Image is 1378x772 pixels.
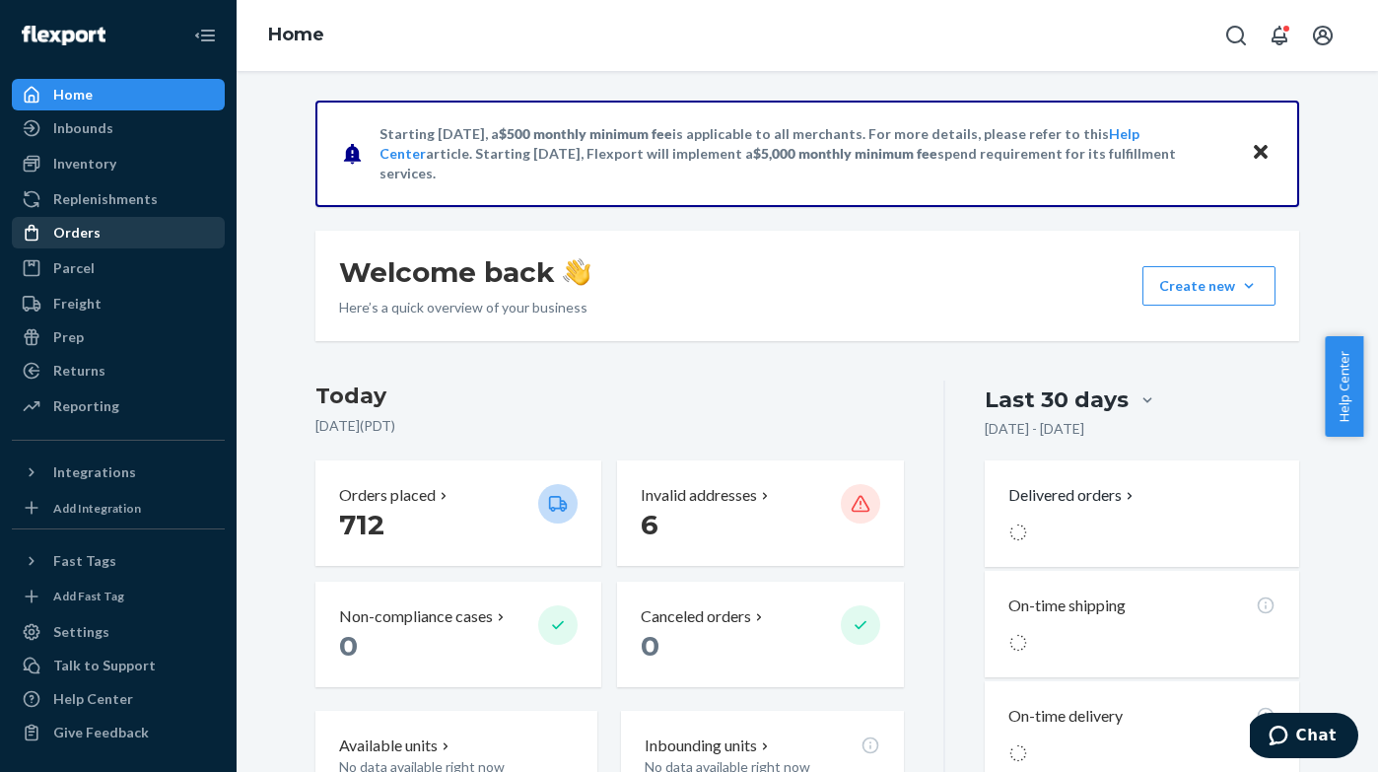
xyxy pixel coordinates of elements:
div: Prep [53,327,84,347]
span: $5,000 monthly minimum fee [753,145,937,162]
a: Settings [12,616,225,648]
div: Give Feedback [53,723,149,742]
img: Flexport logo [22,26,105,45]
button: Canceled orders 0 [617,582,903,687]
div: Home [53,85,93,105]
img: hand-wave emoji [563,258,590,286]
p: Here’s a quick overview of your business [339,298,590,317]
span: $500 monthly minimum fee [499,125,672,142]
a: Parcel [12,252,225,284]
button: Close Navigation [185,16,225,55]
p: [DATE] ( PDT ) [315,416,904,436]
a: Orders [12,217,225,248]
button: Give Feedback [12,717,225,748]
p: Non-compliance cases [339,605,493,628]
button: Open notifications [1260,16,1299,55]
p: Starting [DATE], a is applicable to all merchants. For more details, please refer to this article... [379,124,1232,183]
div: Settings [53,622,109,642]
button: Close [1248,139,1274,168]
a: Add Fast Tag [12,585,225,609]
p: Invalid addresses [641,484,757,507]
a: Returns [12,355,225,386]
div: Talk to Support [53,656,156,675]
a: Home [268,24,324,45]
span: 712 [339,508,384,541]
button: Open Search Box [1216,16,1256,55]
div: Last 30 days [985,385,1129,415]
div: Add Fast Tag [53,588,124,604]
button: Orders placed 712 [315,460,601,566]
p: On-time delivery [1008,705,1123,728]
h1: Welcome back [339,254,590,290]
a: Freight [12,288,225,319]
div: Parcel [53,258,95,278]
a: Reporting [12,390,225,422]
a: Inventory [12,148,225,179]
a: Add Integration [12,496,225,521]
button: Create new [1142,266,1275,306]
span: 0 [641,629,659,663]
div: Inbounds [53,118,113,138]
div: Freight [53,294,102,314]
p: [DATE] - [DATE] [985,419,1084,439]
a: Replenishments [12,183,225,215]
p: Canceled orders [641,605,751,628]
p: Inbounding units [645,735,757,757]
button: Help Center [1325,336,1363,437]
div: Inventory [53,154,116,174]
button: Open account menu [1303,16,1343,55]
button: Non-compliance cases 0 [315,582,601,687]
ol: breadcrumbs [252,7,340,64]
h3: Today [315,381,904,412]
button: Talk to Support [12,650,225,681]
iframe: Opens a widget where you can chat to one of our agents [1250,713,1358,762]
a: Help Center [12,683,225,715]
div: Add Integration [53,500,141,517]
a: Inbounds [12,112,225,144]
div: Returns [53,361,105,381]
a: Prep [12,321,225,353]
p: Orders placed [339,484,436,507]
div: Reporting [53,396,119,416]
button: Delivered orders [1008,484,1137,507]
button: Integrations [12,456,225,488]
button: Fast Tags [12,545,225,577]
p: Available units [339,735,438,757]
button: Invalid addresses 6 [617,460,903,566]
div: Fast Tags [53,551,116,571]
span: 6 [641,508,658,541]
div: Orders [53,223,101,243]
p: On-time shipping [1008,595,1126,617]
div: Help Center [53,689,133,709]
div: Integrations [53,462,136,482]
span: 0 [339,629,358,663]
a: Home [12,79,225,110]
div: Replenishments [53,189,158,209]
